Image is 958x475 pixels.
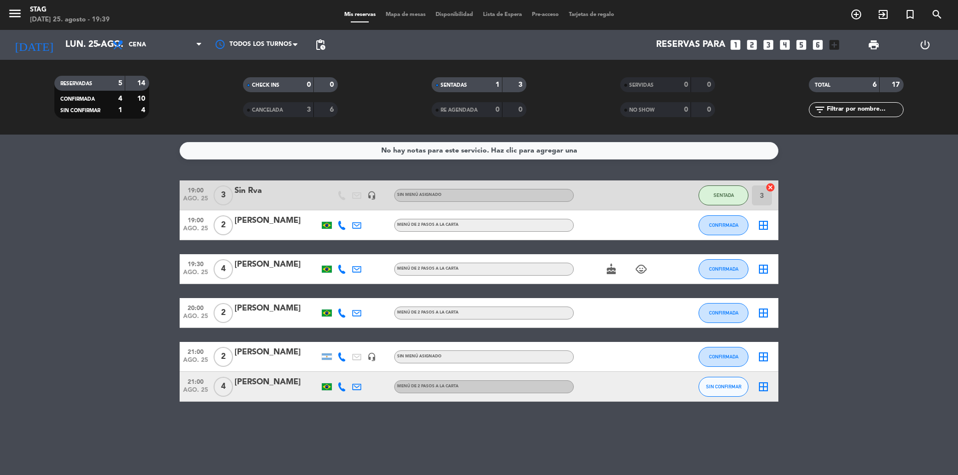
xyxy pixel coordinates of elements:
[527,12,564,17] span: Pre-acceso
[330,81,336,88] strong: 0
[183,214,208,225] span: 19:00
[873,81,877,88] strong: 6
[183,225,208,237] span: ago. 25
[795,38,808,51] i: looks_5
[339,12,381,17] span: Mis reservas
[828,38,841,51] i: add_box
[235,376,319,389] div: [PERSON_NAME]
[699,185,748,205] button: SENTADA
[235,258,319,271] div: [PERSON_NAME]
[815,83,830,88] span: TOTAL
[252,108,283,113] span: CANCELADA
[60,81,92,86] span: RESERVADAS
[757,381,769,393] i: border_all
[826,104,903,115] input: Filtrar por nombre...
[814,104,826,116] i: filter_list
[699,259,748,279] button: CONFIRMADA
[7,6,22,21] i: menu
[60,97,95,102] span: CONFIRMADA
[629,108,655,113] span: NO SHOW
[397,223,459,227] span: Menú de 2 pasos a la Carta
[892,81,902,88] strong: 17
[757,351,769,363] i: border_all
[183,345,208,357] span: 21:00
[699,347,748,367] button: CONFIRMADA
[709,222,738,228] span: CONFIRMADA
[397,193,442,197] span: Sin menú asignado
[397,311,459,315] span: Menú de 2 pasos a la Carta
[235,302,319,315] div: [PERSON_NAME]
[931,8,943,20] i: search
[605,263,617,275] i: cake
[307,106,311,113] strong: 3
[495,106,499,113] strong: 0
[214,347,233,367] span: 2
[183,184,208,195] span: 19:00
[307,81,311,88] strong: 0
[183,375,208,387] span: 21:00
[877,8,889,20] i: exit_to_app
[629,83,654,88] span: SERVIDAS
[137,80,147,87] strong: 14
[904,8,916,20] i: turned_in_not
[899,30,951,60] div: LOG OUT
[381,12,431,17] span: Mapa de mesas
[118,107,122,114] strong: 1
[183,269,208,281] span: ago. 25
[214,185,233,205] span: 3
[441,108,478,113] span: RE AGENDADA
[564,12,619,17] span: Tarjetas de regalo
[93,39,105,51] i: arrow_drop_down
[397,267,459,271] span: Menú de 2 pasos a la Carta
[214,303,233,323] span: 2
[919,39,931,51] i: power_settings_new
[397,354,442,358] span: Sin menú asignado
[811,38,824,51] i: looks_6
[778,38,791,51] i: looks_4
[762,38,775,51] i: looks_3
[714,192,734,198] span: SENTADA
[252,83,279,88] span: CHECK INS
[129,41,146,48] span: Cena
[495,81,499,88] strong: 1
[183,258,208,269] span: 19:30
[137,95,147,102] strong: 10
[397,384,459,388] span: Menú de 2 pasos a la Carta
[141,107,147,114] strong: 4
[709,310,738,316] span: CONFIRMADA
[214,215,233,235] span: 2
[367,191,376,200] i: headset_mic
[214,377,233,397] span: 4
[709,266,738,272] span: CONFIRMADA
[431,12,478,17] span: Disponibilidad
[183,357,208,368] span: ago. 25
[314,39,326,51] span: pending_actions
[183,313,208,324] span: ago. 25
[330,106,336,113] strong: 6
[518,81,524,88] strong: 3
[118,80,122,87] strong: 5
[381,145,577,157] div: No hay notas para este servicio. Haz clic para agregar una
[745,38,758,51] i: looks_two
[235,184,319,197] div: Sin Rva
[30,5,110,15] div: STAG
[699,377,748,397] button: SIN CONFIRMAR
[699,303,748,323] button: CONFIRMADA
[684,106,688,113] strong: 0
[478,12,527,17] span: Lista de Espera
[707,81,713,88] strong: 0
[235,214,319,227] div: [PERSON_NAME]
[656,40,725,50] span: Reservas para
[707,106,713,113] strong: 0
[729,38,742,51] i: looks_one
[183,302,208,313] span: 20:00
[635,263,647,275] i: child_care
[709,354,738,359] span: CONFIRMADA
[706,384,741,389] span: SIN CONFIRMAR
[757,263,769,275] i: border_all
[518,106,524,113] strong: 0
[7,6,22,24] button: menu
[367,352,376,361] i: headset_mic
[850,8,862,20] i: add_circle_outline
[684,81,688,88] strong: 0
